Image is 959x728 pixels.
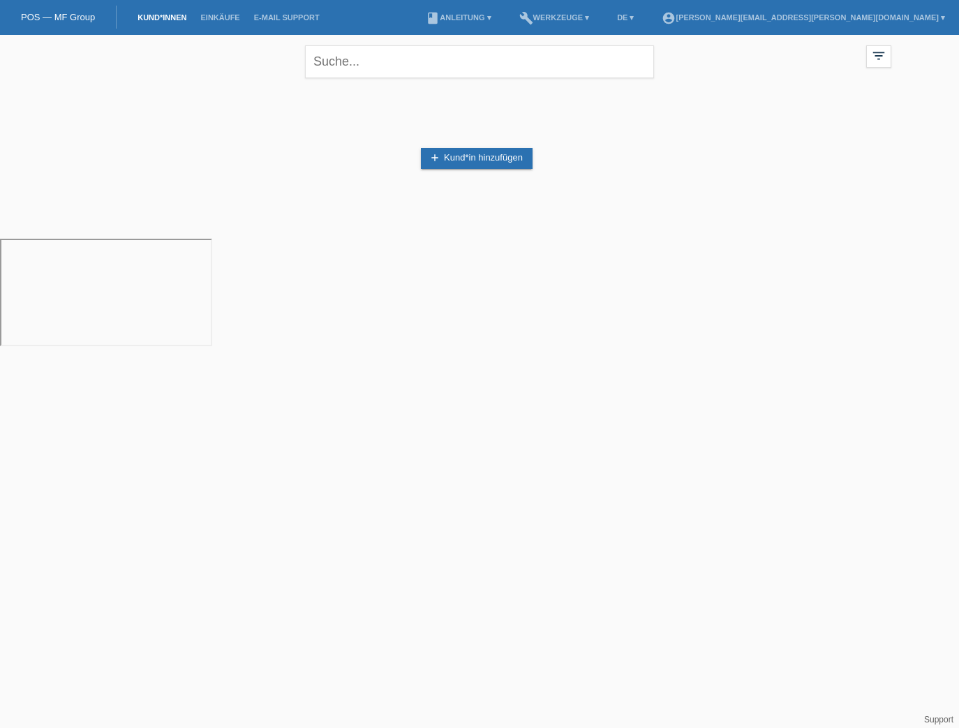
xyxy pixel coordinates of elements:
[871,48,886,64] i: filter_list
[21,12,95,22] a: POS — MF Group
[426,11,440,25] i: book
[419,13,498,22] a: bookAnleitung ▾
[512,13,597,22] a: buildWerkzeuge ▾
[662,11,676,25] i: account_circle
[429,152,440,163] i: add
[610,13,641,22] a: DE ▾
[421,148,533,169] a: addKund*in hinzufügen
[247,13,327,22] a: E-Mail Support
[193,13,246,22] a: Einkäufe
[305,45,654,78] input: Suche...
[655,13,952,22] a: account_circle[PERSON_NAME][EMAIL_ADDRESS][PERSON_NAME][DOMAIN_NAME] ▾
[924,715,953,725] a: Support
[519,11,533,25] i: build
[131,13,193,22] a: Kund*innen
